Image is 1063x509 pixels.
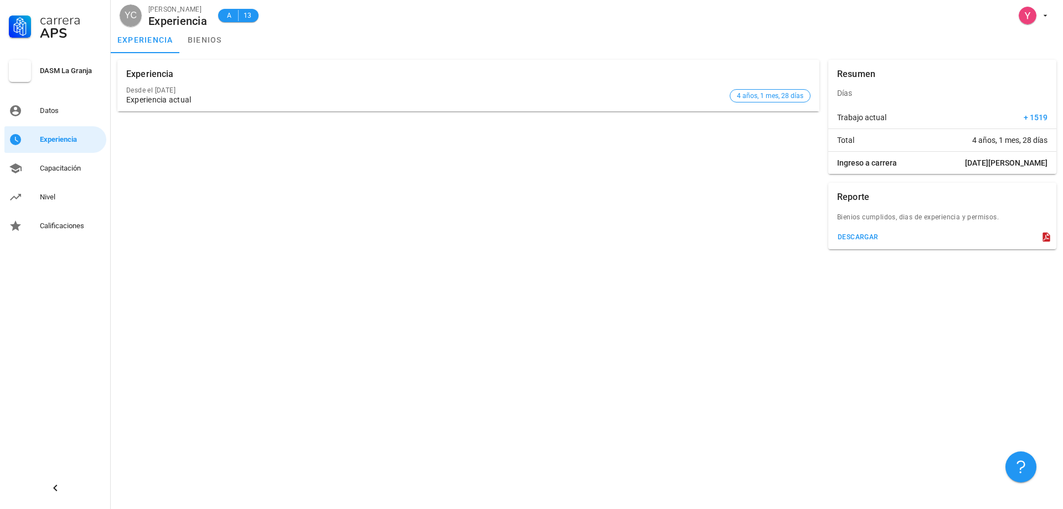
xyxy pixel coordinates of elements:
div: Carrera [40,13,102,27]
div: [PERSON_NAME] [148,4,207,15]
div: Capacitación [40,164,102,173]
button: descargar [833,229,883,245]
div: Días [828,80,1056,106]
a: Calificaciones [4,213,106,239]
span: 13 [243,10,252,21]
span: [DATE][PERSON_NAME] [965,157,1047,168]
div: Resumen [837,60,875,89]
span: 4 años, 1 mes, 28 días [737,90,803,102]
div: Datos [40,106,102,115]
div: Experiencia actual [126,95,725,105]
a: Experiencia [4,126,106,153]
a: Capacitación [4,155,106,182]
div: Nivel [40,193,102,202]
div: Calificaciones [40,222,102,230]
div: Experiencia [40,135,102,144]
span: YC [125,4,137,27]
div: Bienios cumplidos, dias de experiencia y permisos. [828,212,1056,229]
div: Desde el [DATE] [126,86,725,94]
div: DASM La Granja [40,66,102,75]
div: avatar [120,4,142,27]
span: + 1519 [1024,112,1047,123]
div: descargar [837,233,879,241]
span: A [225,10,234,21]
a: Nivel [4,184,106,210]
div: Experiencia [148,15,207,27]
span: 4 años, 1 mes, 28 días [972,135,1047,146]
span: Ingreso a carrera [837,157,897,168]
div: Experiencia [126,60,174,89]
a: Datos [4,97,106,124]
div: APS [40,27,102,40]
span: Trabajo actual [837,112,886,123]
span: Total [837,135,854,146]
div: avatar [1019,7,1036,24]
a: experiencia [111,27,180,53]
div: Reporte [837,183,869,212]
a: bienios [180,27,230,53]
